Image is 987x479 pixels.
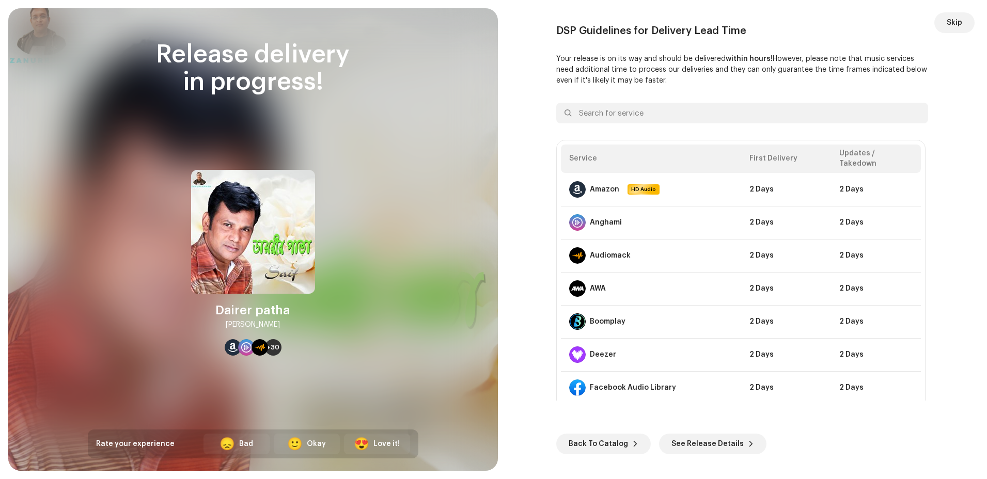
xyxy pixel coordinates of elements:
div: AWA [590,284,606,293]
span: Skip [947,12,962,33]
td: 2 Days [741,338,831,371]
div: Release delivery in progress! [88,41,418,96]
td: 2 Days [831,338,921,371]
button: Skip [934,12,975,33]
td: 2 Days [741,173,831,206]
button: Back To Catalog [556,434,651,454]
img: 4fcdf94b-2b19-4c48-b516-7eb75231a94f [191,170,315,294]
div: Dairer patha [215,302,290,318]
td: 2 Days [831,371,921,404]
th: First Delivery [741,145,831,173]
td: 2 Days [831,305,921,338]
td: 2 Days [831,272,921,305]
div: 🙂 [287,438,303,450]
div: 😍 [354,438,369,450]
td: 2 Days [831,173,921,206]
td: 2 Days [831,206,921,239]
div: Anghami [590,218,622,227]
p: Your release is on its way and should be delivered However, please note that music services need ... [556,54,928,86]
th: Updates / Takedown [831,145,921,173]
div: DSP Guidelines for Delivery Lead Time [556,25,928,37]
div: Audiomack [590,251,631,260]
div: Facebook Audio Library [590,384,676,392]
td: 2 Days [741,239,831,272]
span: +30 [267,343,279,352]
div: Boomplay [590,317,625,326]
div: Bad [239,439,253,450]
div: Amazon [590,185,619,194]
div: Deezer [590,350,616,359]
td: 2 Days [741,206,831,239]
td: 2 Days [741,272,831,305]
div: Love it! [373,439,400,450]
td: 2 Days [741,371,831,404]
div: 😞 [220,438,235,450]
span: See Release Details [671,434,744,454]
b: within hours! [726,55,773,62]
div: Okay [307,439,326,450]
span: Rate your experience [96,440,175,448]
button: See Release Details [659,434,766,454]
input: Search for service [556,103,928,123]
span: Back To Catalog [569,434,628,454]
th: Service [561,145,741,173]
td: 2 Days [831,239,921,272]
td: 2 Days [741,305,831,338]
span: HD Audio [629,185,659,194]
div: [PERSON_NAME] [226,318,280,331]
